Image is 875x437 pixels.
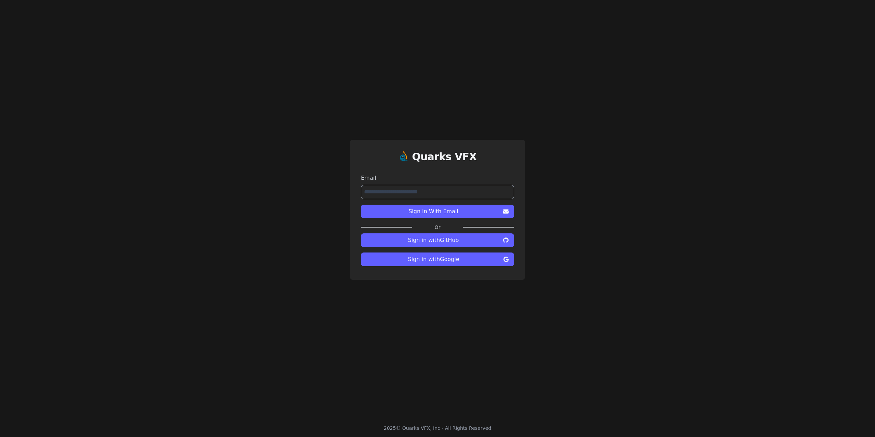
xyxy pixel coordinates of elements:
a: Quarks VFX [412,151,477,168]
button: Sign In With Email [361,205,514,218]
label: Or [412,224,463,231]
h1: Quarks VFX [412,151,477,163]
label: Email [361,174,514,182]
span: Sign in with GitHub [366,236,500,244]
div: 2025 © Quarks VFX, Inc - All Rights Reserved [384,425,492,432]
span: Sign in with Google [366,255,501,263]
button: Sign in withGoogle [361,252,514,266]
button: Sign in withGitHub [361,233,514,247]
span: Sign In With Email [366,207,500,216]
